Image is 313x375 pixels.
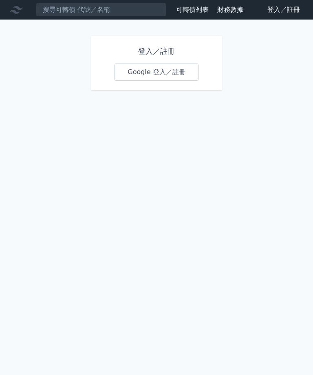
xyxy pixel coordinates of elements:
[114,64,199,81] a: Google 登入／註冊
[217,6,243,13] a: 財務數據
[36,3,166,17] input: 搜尋可轉債 代號／名稱
[114,46,199,57] h1: 登入／註冊
[261,3,306,16] a: 登入／註冊
[176,6,209,13] a: 可轉債列表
